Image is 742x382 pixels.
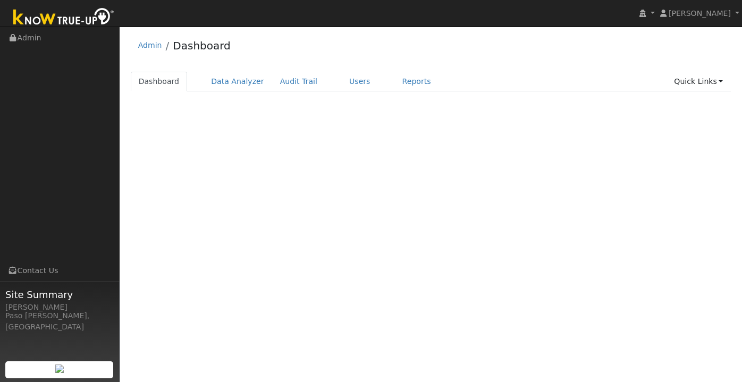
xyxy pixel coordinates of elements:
[5,302,114,313] div: [PERSON_NAME]
[138,41,162,49] a: Admin
[272,72,325,91] a: Audit Trail
[666,72,731,91] a: Quick Links
[669,9,731,18] span: [PERSON_NAME]
[5,287,114,302] span: Site Summary
[173,39,231,52] a: Dashboard
[131,72,188,91] a: Dashboard
[55,364,64,373] img: retrieve
[5,310,114,333] div: Paso [PERSON_NAME], [GEOGRAPHIC_DATA]
[394,72,439,91] a: Reports
[341,72,378,91] a: Users
[203,72,272,91] a: Data Analyzer
[8,6,120,30] img: Know True-Up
